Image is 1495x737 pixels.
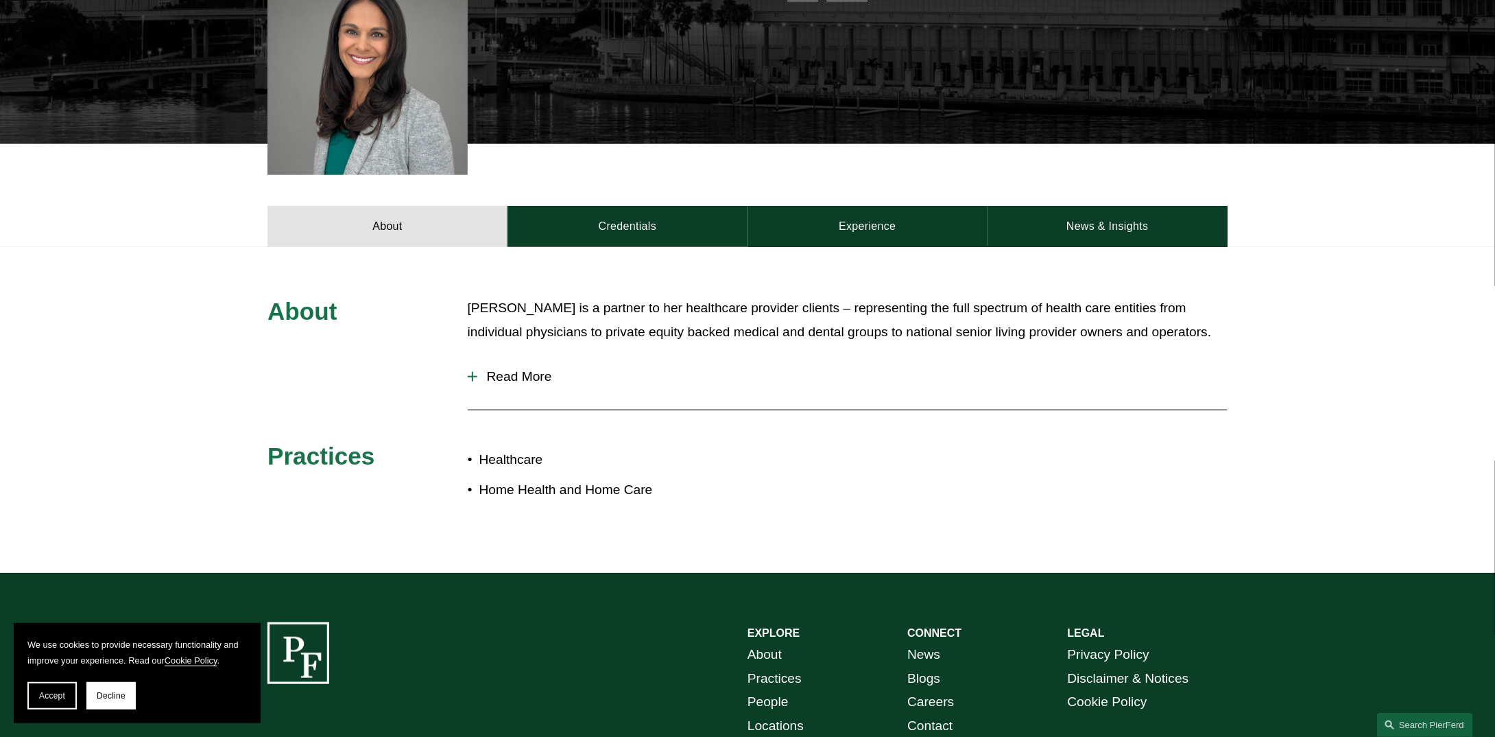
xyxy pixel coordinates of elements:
strong: CONNECT [907,627,961,639]
a: Disclaimer & Notices [1068,667,1189,691]
a: Practices [747,667,802,691]
p: Home Health and Home Care [479,478,747,502]
a: Cookie Policy [165,655,217,666]
a: News & Insights [988,206,1228,247]
a: Search this site [1377,713,1473,737]
a: About [747,643,782,667]
a: People [747,690,789,714]
a: Cookie Policy [1068,690,1147,714]
p: [PERSON_NAME] is a partner to her healthcare provider clients – representing the full spectrum of... [468,296,1228,344]
span: Accept [39,691,65,701]
a: Credentials [507,206,747,247]
a: News [907,643,940,667]
span: About [267,298,337,325]
a: Privacy Policy [1068,643,1149,667]
span: Decline [97,691,125,701]
section: Cookie banner [14,623,261,723]
button: Decline [86,682,136,710]
a: Careers [907,690,954,714]
p: We use cookies to provide necessary functionality and improve your experience. Read our . [27,637,247,668]
p: Healthcare [479,448,747,472]
button: Accept [27,682,77,710]
strong: EXPLORE [747,627,800,639]
a: Experience [747,206,988,247]
a: About [267,206,507,247]
strong: LEGAL [1068,627,1105,639]
span: Read More [477,369,1228,384]
button: Read More [468,359,1228,395]
a: Blogs [907,667,940,691]
span: Practices [267,443,375,469]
